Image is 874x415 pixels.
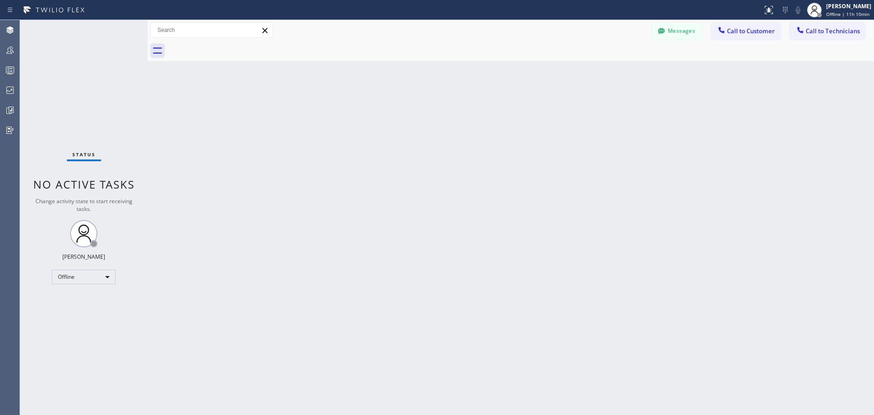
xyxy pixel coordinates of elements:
button: Mute [792,4,804,16]
input: Search [151,23,273,37]
button: Call to Technicians [790,22,865,40]
div: Offline [52,270,116,284]
span: Change activity state to start receiving tasks. [36,197,132,213]
button: Messages [652,22,702,40]
div: [PERSON_NAME] [62,253,105,261]
button: Call to Customer [711,22,781,40]
span: Call to Technicians [806,27,860,35]
span: Offline | 11h 10min [826,11,869,17]
span: Call to Customer [727,27,775,35]
span: Status [72,151,96,158]
div: [PERSON_NAME] [826,2,871,10]
span: No active tasks [33,177,135,192]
